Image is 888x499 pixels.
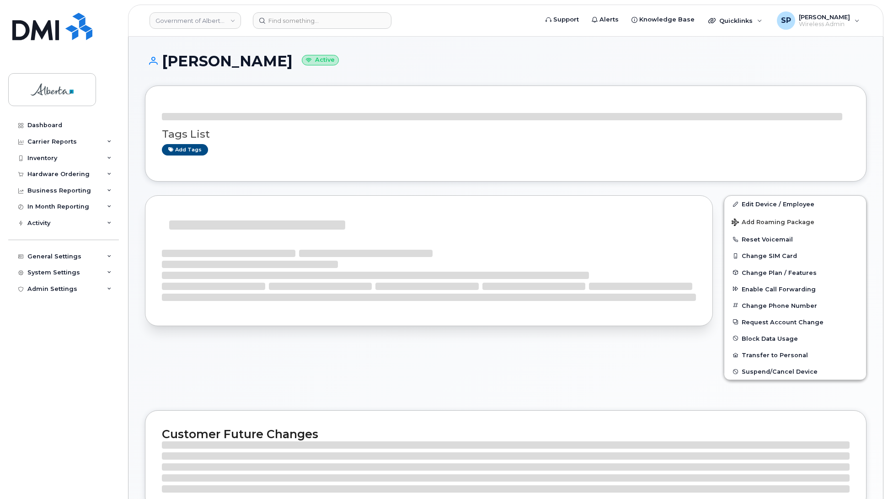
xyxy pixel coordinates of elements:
a: Add tags [162,144,208,156]
button: Transfer to Personal [724,347,866,363]
span: Change Plan / Features [742,269,817,276]
button: Add Roaming Package [724,212,866,231]
a: Edit Device / Employee [724,196,866,212]
button: Enable Call Forwarding [724,281,866,297]
button: Reset Voicemail [724,231,866,247]
button: Suspend/Cancel Device [724,363,866,380]
span: Add Roaming Package [732,219,814,227]
h2: Customer Future Changes [162,427,850,441]
button: Block Data Usage [724,330,866,347]
button: Request Account Change [724,314,866,330]
button: Change Plan / Features [724,264,866,281]
h1: [PERSON_NAME] [145,53,867,69]
span: Suspend/Cancel Device [742,368,818,375]
h3: Tags List [162,129,850,140]
span: Enable Call Forwarding [742,285,816,292]
small: Active [302,55,339,65]
button: Change SIM Card [724,247,866,264]
button: Change Phone Number [724,297,866,314]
